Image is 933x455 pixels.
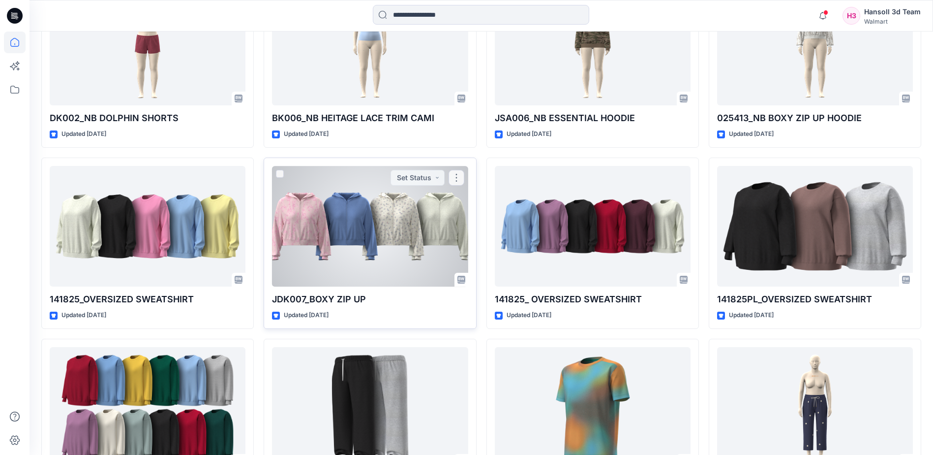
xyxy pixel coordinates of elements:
p: Updated [DATE] [729,310,774,321]
p: Updated [DATE] [507,310,551,321]
a: 141825_OVERSIZED SWEATSHIRT [50,166,245,287]
p: 025413_NB BOXY ZIP UP HOODIE [717,111,913,125]
a: JDK007_BOXY ZIP UP [272,166,468,287]
p: 141825PL_OVERSIZED SWEATSHIRT [717,292,913,306]
div: Hansoll 3d Team [864,6,921,18]
p: Updated [DATE] [61,310,106,321]
p: Updated [DATE] [284,129,329,139]
p: JDK007_BOXY ZIP UP [272,292,468,306]
p: 141825_ OVERSIZED SWEATSHIRT [495,292,691,306]
div: H3 [843,7,860,25]
p: JSA006_NB ESSENTIAL HOODIE [495,111,691,125]
a: 141825PL_OVERSIZED SWEATSHIRT [717,166,913,287]
p: 141825_OVERSIZED SWEATSHIRT [50,292,245,306]
p: Updated [DATE] [507,129,551,139]
p: Updated [DATE] [729,129,774,139]
p: Updated [DATE] [284,310,329,321]
p: Updated [DATE] [61,129,106,139]
p: DK002_NB DOLPHIN SHORTS [50,111,245,125]
a: 141825_ OVERSIZED SWEATSHIRT [495,166,691,287]
div: Walmart [864,18,921,25]
p: BK006_NB HEITAGE LACE TRIM CAMI [272,111,468,125]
